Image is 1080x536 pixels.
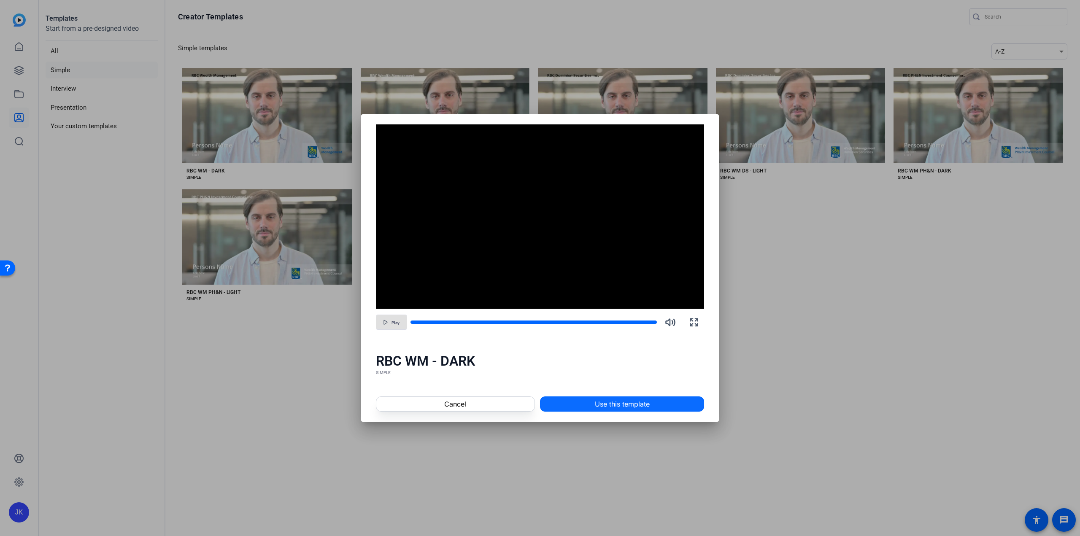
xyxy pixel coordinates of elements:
[376,369,705,376] div: SIMPLE
[444,399,466,409] span: Cancel
[376,396,535,412] button: Cancel
[684,312,704,332] button: Fullscreen
[540,396,704,412] button: Use this template
[376,315,407,330] button: Play
[376,353,705,369] div: RBC WM - DARK
[376,124,705,309] div: Video Player
[391,321,400,326] span: Play
[660,312,680,332] button: Mute
[595,399,650,409] span: Use this template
